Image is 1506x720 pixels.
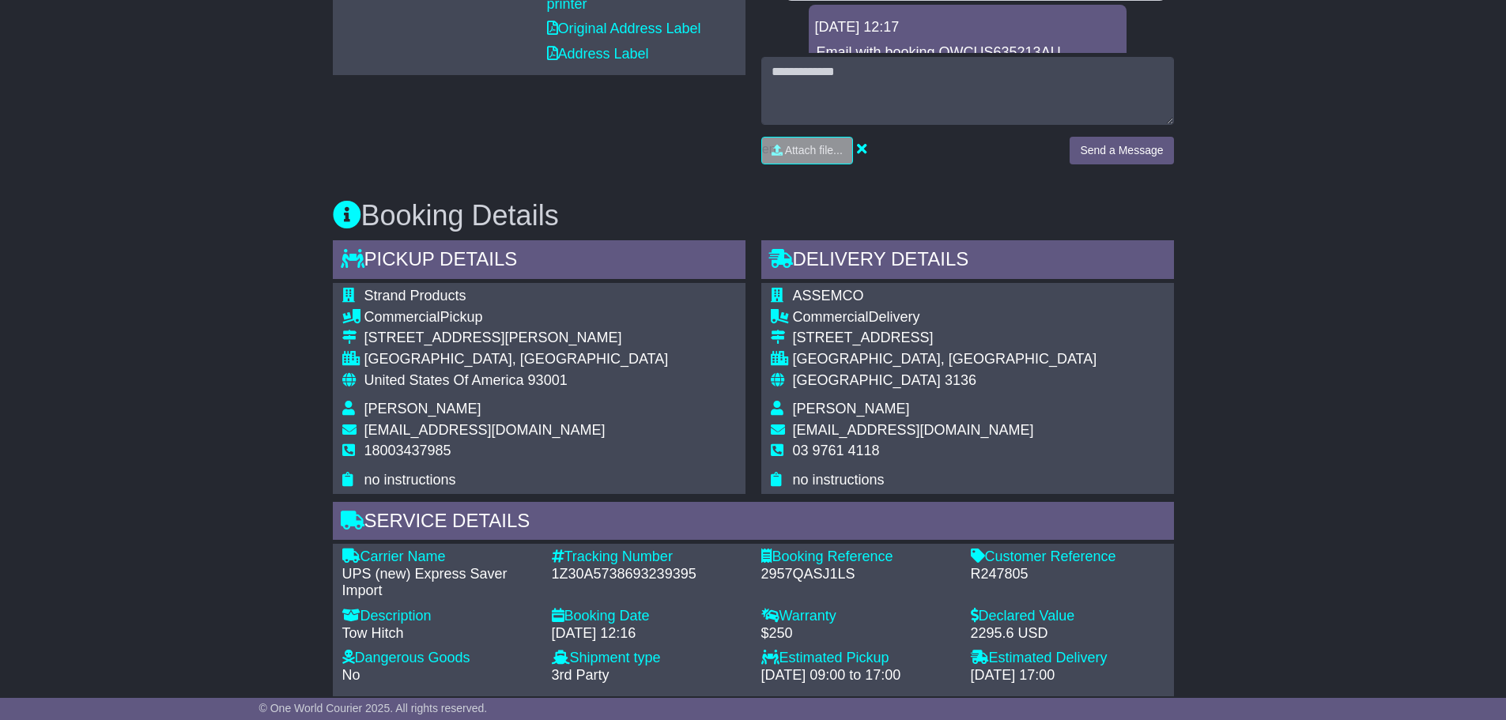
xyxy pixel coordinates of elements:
span: [GEOGRAPHIC_DATA] [793,372,941,388]
span: No [342,667,360,683]
div: Pickup [364,309,669,326]
a: Original Address Label [547,21,701,36]
div: [DATE] 12:16 [552,625,745,643]
div: Dangerous Goods [342,650,536,667]
div: Booking Date [552,608,745,625]
div: [DATE] 17:00 [971,667,1164,684]
span: [PERSON_NAME] [364,401,481,417]
div: [DATE] 12:17 [815,19,1120,36]
a: Address Label [547,46,649,62]
div: Customer Reference [971,548,1164,566]
div: [GEOGRAPHIC_DATA], [GEOGRAPHIC_DATA] [793,351,1097,368]
div: Declared Value [971,608,1164,625]
span: no instructions [364,472,456,488]
div: Tracking Number [552,548,745,566]
span: no instructions [793,472,885,488]
span: United States Of America [364,372,524,388]
div: Pickup Details [333,240,745,283]
div: [STREET_ADDRESS][PERSON_NAME] [364,330,669,347]
span: [EMAIL_ADDRESS][DOMAIN_NAME] [793,422,1034,438]
div: [STREET_ADDRESS] [793,330,1097,347]
span: 3136 [945,372,976,388]
h3: Booking Details [333,200,1174,232]
div: Estimated Delivery [971,650,1164,667]
span: Strand Products [364,288,466,303]
div: Estimated Pickup [761,650,955,667]
span: Commercial [793,309,869,325]
div: 1Z30A5738693239395 [552,566,745,583]
span: [PERSON_NAME] [793,401,910,417]
div: R247805 [971,566,1164,583]
span: ASSEMCO [793,288,864,303]
div: Shipment type [552,650,745,667]
div: [GEOGRAPHIC_DATA], [GEOGRAPHIC_DATA] [364,351,669,368]
span: 3rd Party [552,667,610,683]
span: 03 9761 4118 [793,443,880,458]
div: Delivery [793,309,1097,326]
div: $250 [761,625,955,643]
div: Carrier Name [342,548,536,566]
div: Booking Reference [761,548,955,566]
div: Service Details [333,502,1174,545]
span: [EMAIL_ADDRESS][DOMAIN_NAME] [364,422,606,438]
span: © One World Courier 2025. All rights reserved. [259,702,488,714]
div: Tow Hitch [342,625,536,643]
div: Warranty [761,608,955,625]
span: 93001 [528,372,568,388]
div: 2957QASJ1LS [761,566,955,583]
div: 2295.6 USD [971,625,1164,643]
button: Send a Message [1070,137,1173,164]
span: 18003437985 [364,443,451,458]
div: [DATE] 09:00 to 17:00 [761,667,955,684]
span: Commercial [364,309,440,325]
p: Email with booking OWCUS635213AU documents was sent to [EMAIL_ADDRESS][DOMAIN_NAME]. [817,44,1119,96]
div: UPS (new) Express Saver Import [342,566,536,600]
div: Description [342,608,536,625]
div: Delivery Details [761,240,1174,283]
